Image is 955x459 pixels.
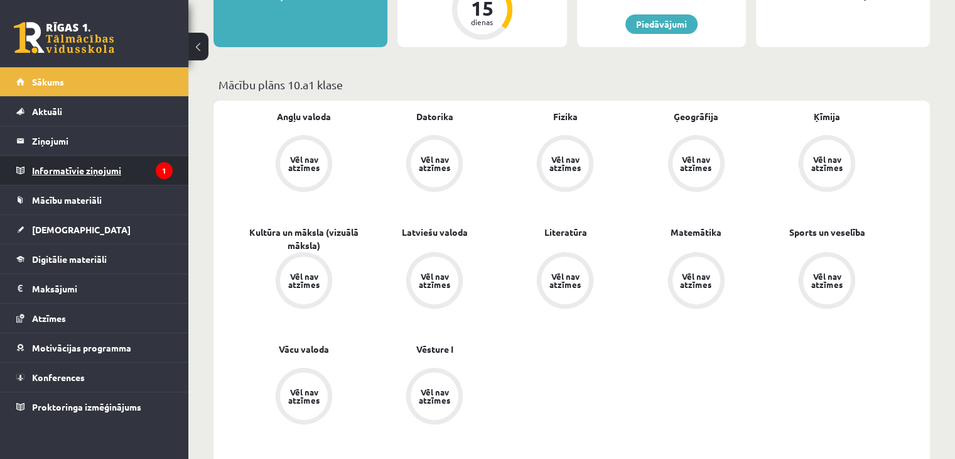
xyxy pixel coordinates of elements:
a: Fizika [553,110,578,123]
div: Vēl nav atzīmes [417,272,452,289]
legend: Ziņojumi [32,126,173,155]
a: Vēl nav atzīmes [369,368,500,427]
a: Atzīmes [16,304,173,333]
a: Mācību materiāli [16,185,173,214]
a: Matemātika [671,226,721,239]
a: Vēl nav atzīmes [239,135,369,194]
div: Vēl nav atzīmes [417,388,452,404]
div: dienas [463,18,501,26]
a: Aktuāli [16,97,173,126]
span: Proktoringa izmēģinājums [32,401,141,412]
span: Sākums [32,76,64,87]
a: Ķīmija [814,110,840,123]
a: Ziņojumi [16,126,173,155]
div: Vēl nav atzīmes [286,155,321,172]
div: Vēl nav atzīmes [679,272,714,289]
a: Vēl nav atzīmes [369,252,500,311]
a: Vēl nav atzīmes [631,252,762,311]
span: Konferences [32,372,85,383]
span: Digitālie materiāli [32,253,107,265]
div: Vēl nav atzīmes [809,155,844,172]
a: Angļu valoda [277,110,331,123]
div: Vēl nav atzīmes [286,388,321,404]
a: Piedāvājumi [625,14,698,34]
div: Vēl nav atzīmes [679,155,714,172]
span: Mācību materiāli [32,194,102,206]
a: Sports un veselība [789,226,865,239]
a: Vācu valoda [279,343,329,356]
a: Vēl nav atzīmes [762,135,892,194]
a: [DEMOGRAPHIC_DATA] [16,215,173,244]
a: Vēl nav atzīmes [500,135,630,194]
a: Ģeogrāfija [674,110,718,123]
a: Vēl nav atzīmes [631,135,762,194]
a: Vēl nav atzīmes [239,368,369,427]
div: Vēl nav atzīmes [809,272,844,289]
a: Datorika [416,110,453,123]
a: Proktoringa izmēģinājums [16,392,173,421]
span: Atzīmes [32,312,66,324]
a: Vēl nav atzīmes [239,252,369,311]
span: Motivācijas programma [32,342,131,353]
legend: Maksājumi [32,274,173,303]
a: Kultūra un māksla (vizuālā māksla) [239,226,369,252]
a: Vēl nav atzīmes [500,252,630,311]
div: Vēl nav atzīmes [548,155,583,172]
a: Motivācijas programma [16,333,173,362]
div: Vēl nav atzīmes [548,272,583,289]
a: Vēl nav atzīmes [369,135,500,194]
p: Mācību plāns 10.a1 klase [219,76,925,93]
span: Aktuāli [32,106,62,117]
div: Vēl nav atzīmes [286,272,321,289]
a: Vēl nav atzīmes [762,252,892,311]
a: Digitālie materiāli [16,245,173,274]
legend: Informatīvie ziņojumi [32,156,173,185]
a: Vēsture I [416,343,453,356]
a: Konferences [16,363,173,392]
a: Maksājumi [16,274,173,303]
i: 1 [156,162,173,179]
a: Sākums [16,67,173,96]
div: Vēl nav atzīmes [417,155,452,172]
a: Rīgas 1. Tālmācības vidusskola [14,22,114,53]
span: [DEMOGRAPHIC_DATA] [32,224,131,235]
a: Literatūra [544,226,586,239]
a: Latviešu valoda [402,226,468,239]
a: Informatīvie ziņojumi1 [16,156,173,185]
